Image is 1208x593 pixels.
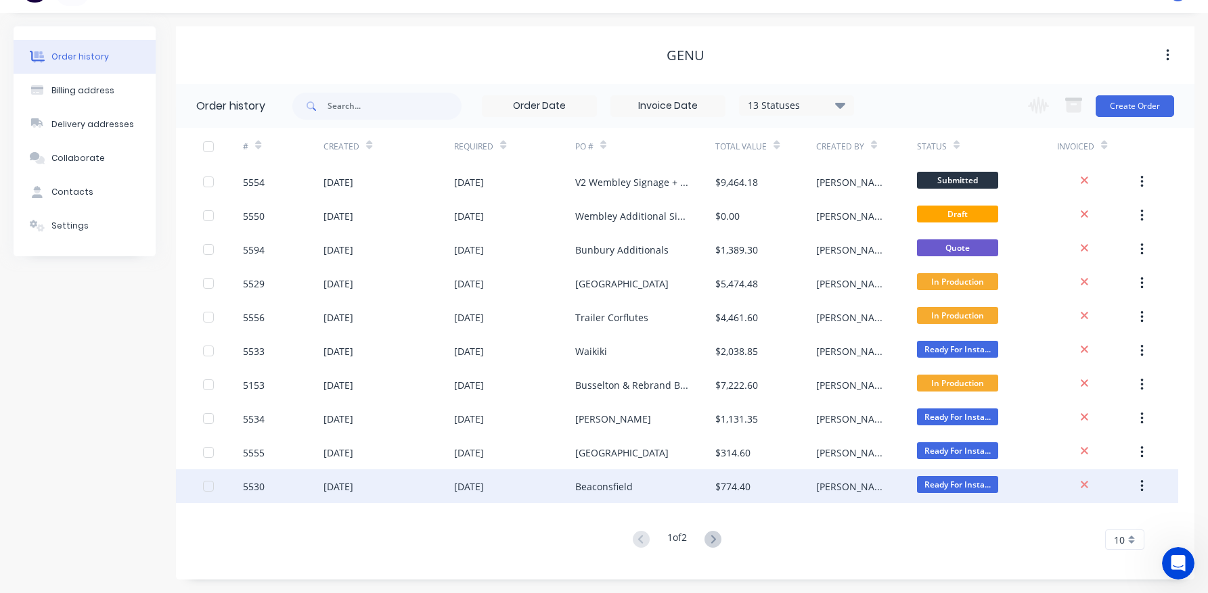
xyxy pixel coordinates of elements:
div: genU [667,47,704,64]
div: [DATE] [454,479,484,494]
div: $7,222.60 [715,378,758,392]
div: $2,038.85 [715,344,758,358]
div: Send us a messageWe typically reply in under 10 minutes [14,160,257,211]
div: [DATE] [323,277,353,291]
span: Messages [79,456,125,465]
div: [DATE] [323,479,353,494]
div: [PERSON_NAME] [816,175,890,189]
p: Hi [PERSON_NAME] [27,96,244,119]
div: [PERSON_NAME] [816,446,890,460]
div: [DATE] [323,209,353,223]
button: News [135,422,203,476]
div: [PERSON_NAME] [816,344,890,358]
div: Status [917,128,1058,165]
input: Order Date [483,96,596,116]
div: 5529 [243,277,265,291]
div: Created [323,128,454,165]
div: Total Value [715,141,767,153]
div: [DATE] [323,378,353,392]
div: Required [454,141,493,153]
div: 13 Statuses [740,98,853,113]
div: Improvement [99,304,171,319]
div: Beaconsfield [575,479,633,494]
input: Search... [328,93,462,120]
button: Delivery addresses [14,108,156,141]
div: $0.00 [715,209,740,223]
span: Submitted [917,172,998,189]
div: 1 of 2 [667,530,687,550]
div: PO # [575,128,716,165]
div: [DATE] [454,277,484,291]
span: 10 [1114,533,1125,547]
h2: Factory Feature Walkthroughs [28,388,243,402]
div: Busselton & Rebrand Bunbury [575,378,689,392]
div: # [243,128,323,165]
div: [DATE] [323,344,353,358]
div: [DATE] [454,175,484,189]
span: Home [18,456,49,465]
div: New feature [28,304,94,319]
div: Status [917,141,947,153]
button: Share it with us [28,249,243,276]
div: PO # [575,141,594,153]
div: Required [454,128,575,165]
div: [DATE] [454,378,484,392]
div: $1,131.35 [715,412,758,426]
div: Invoiced [1057,128,1138,165]
div: 5534 [243,412,265,426]
div: Bunbury Additionals [575,243,669,257]
div: [PERSON_NAME] [816,412,890,426]
div: Created By [816,128,917,165]
div: [PERSON_NAME] [575,412,651,426]
div: Invoiced [1057,141,1094,153]
div: $5,474.48 [715,277,758,291]
div: Contacts [51,186,93,198]
div: [DATE] [454,412,484,426]
div: [GEOGRAPHIC_DATA] [575,277,669,291]
div: V2 Wembley Signage + Additionals Added [575,175,689,189]
div: [DATE] [454,446,484,460]
div: [DATE] [323,243,353,257]
div: [PERSON_NAME] [816,243,890,257]
span: Ready For Insta... [917,341,998,358]
div: 5554 [243,175,265,189]
div: $9,464.18 [715,175,758,189]
div: 5530 [243,479,265,494]
span: Draft [917,206,998,222]
div: [DATE] [454,310,484,325]
div: 5556 [243,310,265,325]
div: $1,389.30 [715,243,758,257]
div: Total Value [715,128,816,165]
div: New featureImprovementFactory Weekly Updates - [DATE]Hey, Factory pro there👋 [14,293,257,370]
div: Created By [816,141,864,153]
div: $774.40 [715,479,751,494]
button: Settings [14,209,156,243]
div: 5594 [243,243,265,257]
div: Waikiki [575,344,607,358]
span: Quote [917,239,998,256]
button: Collaborate [14,141,156,175]
button: Billing address [14,74,156,108]
div: $314.60 [715,446,751,460]
div: Settings [51,220,89,232]
div: Delivery addresses [51,118,134,131]
p: How can we help? [27,119,244,142]
input: Invoice Date [611,96,725,116]
iframe: Intercom live chat [1162,547,1194,579]
span: In Production [917,307,998,324]
span: In Production [917,375,998,392]
div: $4,461.60 [715,310,758,325]
div: Wembley Additional Signage (missing off initial quote) [575,209,689,223]
div: [DATE] [454,243,484,257]
div: 5153 [243,378,265,392]
div: 5533 [243,344,265,358]
div: [PERSON_NAME] [816,277,890,291]
div: [PERSON_NAME] [816,378,890,392]
span: In Production [917,273,998,290]
span: Help [226,456,248,465]
div: # [243,141,248,153]
div: Factory Weekly Updates - [DATE] [28,327,219,341]
div: [DATE] [323,446,353,460]
div: We typically reply in under 10 minutes [28,185,226,199]
div: [PERSON_NAME] [816,479,890,494]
